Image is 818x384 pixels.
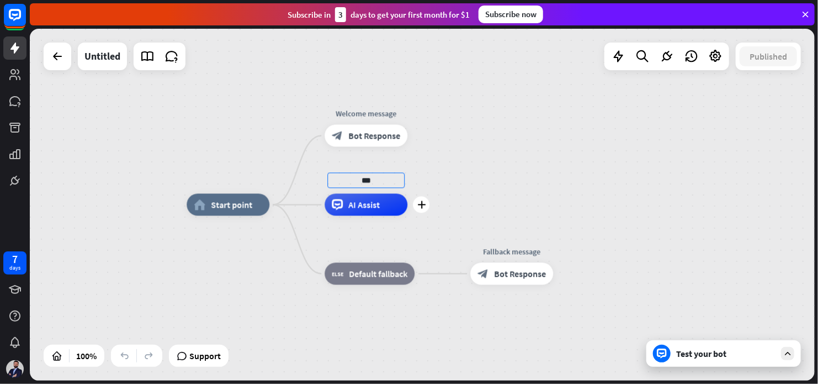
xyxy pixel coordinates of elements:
[3,251,26,275] a: 7 days
[348,130,400,141] span: Bot Response
[348,199,380,211] span: AI Assist
[84,43,120,70] div: Untitled
[477,269,488,280] i: block_bot_response
[335,7,346,22] div: 3
[288,7,470,22] div: Subscribe in days to get your first month for $1
[9,4,42,38] button: Open LiveChat chat widget
[676,348,775,359] div: Test your bot
[189,347,221,365] span: Support
[494,269,546,280] span: Bot Response
[316,108,416,119] div: Welcome message
[194,199,205,211] i: home_2
[479,6,543,23] div: Subscribe now
[740,46,797,66] button: Published
[73,347,100,365] div: 100%
[332,269,343,280] i: block_fallback
[462,246,561,257] div: Fallback message
[417,201,426,209] i: plus
[211,199,252,211] span: Start point
[12,254,18,264] div: 7
[9,264,20,272] div: days
[349,269,407,280] span: Default fallback
[332,130,343,141] i: block_bot_response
